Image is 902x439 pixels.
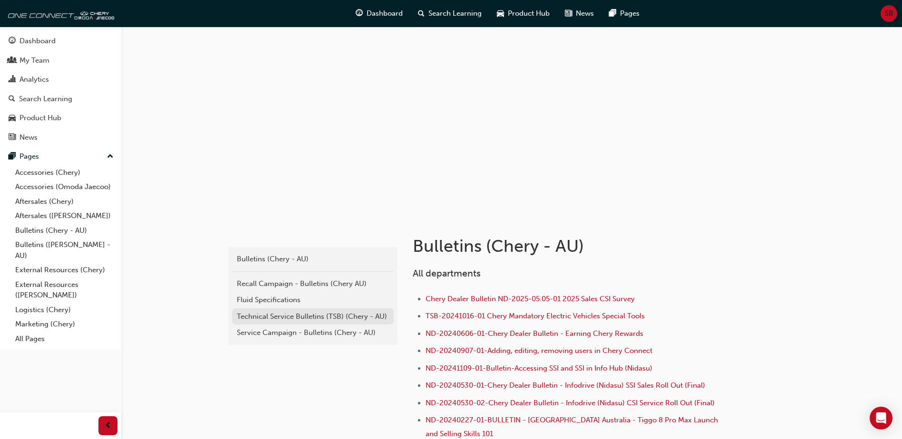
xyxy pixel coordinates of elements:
[881,5,897,22] button: SB
[232,276,394,292] a: Recall Campaign - Bulletins (Chery AU)
[870,407,892,429] div: Open Intercom Messenger
[426,399,715,407] a: ND-20240530-02-Chery Dealer Bulletin - Infodrive (Nidasu) CSI Service Roll Out (Final)
[9,95,15,104] span: search-icon
[11,238,117,263] a: Bulletins ([PERSON_NAME] - AU)
[105,420,112,432] span: prev-icon
[107,151,114,163] span: up-icon
[19,55,49,66] div: My Team
[19,113,61,124] div: Product Hub
[9,153,16,161] span: pages-icon
[5,4,114,23] img: oneconnect
[232,292,394,308] a: Fluid Specifications
[565,8,572,19] span: news-icon
[11,209,117,223] a: Aftersales ([PERSON_NAME])
[4,32,117,50] a: Dashboard
[11,263,117,277] a: External Resources (Chery)
[11,317,117,332] a: Marketing (Chery)
[19,132,38,143] div: News
[4,148,117,165] button: Pages
[4,71,117,88] a: Analytics
[4,30,117,148] button: DashboardMy TeamAnalyticsSearch LearningProduct HubNews
[4,52,117,69] a: My Team
[356,8,363,19] span: guage-icon
[620,8,640,19] span: Pages
[9,37,16,46] span: guage-icon
[4,109,117,127] a: Product Hub
[9,57,16,65] span: people-icon
[426,312,645,320] a: TSB-20241016-01 Chery Mandatory Electric Vehicles Special Tools
[11,194,117,209] a: Aftersales (Chery)
[9,76,16,84] span: chart-icon
[11,165,117,180] a: Accessories (Chery)
[11,180,117,194] a: Accessories (Omoda Jaecoo)
[885,8,893,19] span: SB
[609,8,616,19] span: pages-icon
[237,278,389,289] div: Recall Campaign - Bulletins (Chery AU)
[237,295,389,305] div: Fluid Specifications
[4,90,117,108] a: Search Learning
[426,346,652,355] a: ND-20240907-01-Adding, editing, removing users in Chery Connect
[413,268,481,279] span: All departments
[557,4,601,23] a: news-iconNews
[426,381,705,390] a: ND-20240530-01-Chery Dealer Bulletin - Infodrive (Nidasu) SSI Sales Roll Out (Final)
[11,332,117,346] a: All Pages
[367,8,403,19] span: Dashboard
[410,4,489,23] a: search-iconSearch Learning
[428,8,482,19] span: Search Learning
[19,36,56,47] div: Dashboard
[426,295,635,303] a: Chery Dealer Bulletin ND-2025-05.05-01 2025 Sales CSI Survey
[11,303,117,317] a: Logistics (Chery)
[426,364,652,372] a: ND-20241109-01-Bulletin-Accessing SSI and SSI in Info Hub (Nidasu)
[11,277,117,303] a: External Resources ([PERSON_NAME])
[19,94,72,105] div: Search Learning
[413,236,725,257] h1: Bulletins (Chery - AU)
[4,129,117,146] a: News
[237,254,389,265] div: Bulletins (Chery - AU)
[237,327,389,338] div: Service Campaign - Bulletins (Chery - AU)
[232,324,394,341] a: Service Campaign - Bulletins (Chery - AU)
[9,134,16,142] span: news-icon
[348,4,410,23] a: guage-iconDashboard
[19,74,49,85] div: Analytics
[418,8,425,19] span: search-icon
[19,151,39,162] div: Pages
[9,114,16,123] span: car-icon
[426,329,643,338] a: ND-20240606-01-Chery Dealer Bulletin - Earning Chery Rewards
[489,4,557,23] a: car-iconProduct Hub
[426,416,720,438] a: ND-20240227-01-BULLETIN - [GEOGRAPHIC_DATA] Australia - Tiggo 8 Pro Max Launch and Selling Skills...
[601,4,647,23] a: pages-iconPages
[508,8,550,19] span: Product Hub
[237,311,389,322] div: Technical Service Bulletins (TSB) (Chery - AU)
[11,223,117,238] a: Bulletins (Chery - AU)
[232,308,394,325] a: Technical Service Bulletins (TSB) (Chery - AU)
[232,251,394,267] a: Bulletins (Chery - AU)
[576,8,594,19] span: News
[497,8,504,19] span: car-icon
